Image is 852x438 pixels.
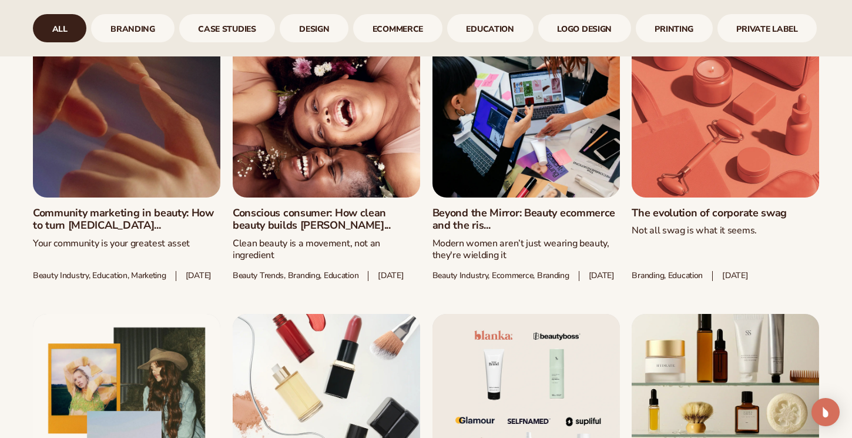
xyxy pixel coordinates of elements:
[636,14,713,42] div: 8 / 9
[91,14,174,42] a: branding
[432,207,620,232] a: Beyond the Mirror: Beauty ecommerce and the ris...
[179,14,276,42] div: 3 / 9
[447,14,534,42] a: Education
[636,14,713,42] a: printing
[33,207,220,232] a: Community marketing in beauty: How to turn [MEDICAL_DATA]...
[33,14,86,42] div: 1 / 9
[353,14,442,42] a: ecommerce
[280,14,348,42] a: design
[717,14,817,42] div: 9 / 9
[179,14,276,42] a: case studies
[811,398,840,426] div: Open Intercom Messenger
[91,14,174,42] div: 2 / 9
[717,14,817,42] a: Private Label
[353,14,442,42] div: 5 / 9
[233,207,420,232] a: Conscious consumer: How clean beauty builds [PERSON_NAME]...
[447,14,534,42] div: 6 / 9
[632,207,819,220] a: The evolution of corporate swag
[280,14,348,42] div: 4 / 9
[33,14,86,42] a: All
[538,14,631,42] a: logo design
[538,14,631,42] div: 7 / 9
